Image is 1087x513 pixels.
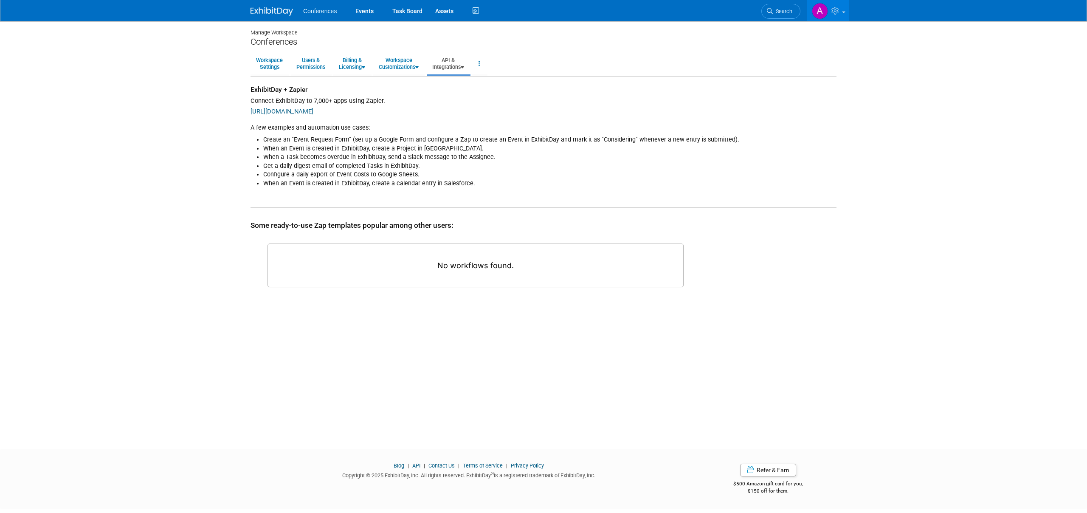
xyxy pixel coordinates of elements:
[263,162,836,170] li: Get a daily digest email of completed Tasks in ExhibitDay.
[463,462,503,469] a: Terms of Service
[263,179,836,188] li: When an Event is created in ExhibitDay, create a calendar entry in Salesforce.
[422,462,427,469] span: |
[740,464,796,476] a: Refer & Earn
[394,462,404,469] a: Blog
[504,462,510,469] span: |
[251,124,836,287] div: A few examples and automation use cases:
[251,470,687,479] div: Copyright © 2025 ExhibitDay, Inc. All rights reserved. ExhibitDay is a registered trademark of Ex...
[251,21,836,37] div: Manage Workspace
[263,153,836,162] li: When a Task becomes overdue in ExhibitDay, send a Slack message to the Assignee.
[251,108,313,115] a: [URL][DOMAIN_NAME]
[333,53,371,74] a: Billing &Licensing
[251,53,288,74] a: WorkspaceSettings
[263,136,836,144] li: Create an "Event Request Form" (set up a Google Form and configure a Zap to create an Event in Ex...
[373,53,424,74] a: WorkspaceCustomizations
[456,462,462,469] span: |
[428,462,455,469] a: Contact Us
[812,3,828,19] img: Alexa Wennerholm
[303,8,337,14] span: Conferences
[251,7,293,16] img: ExhibitDay
[406,462,411,469] span: |
[700,487,837,495] div: $150 off for them.
[291,53,331,74] a: Users &Permissions
[491,471,494,476] sup: ®
[263,145,836,153] li: When an Event is created in ExhibitDay, create a Project in [GEOGRAPHIC_DATA].
[427,53,470,74] a: API &Integrations
[251,85,836,94] div: ExhibitDay + Zapier
[511,462,544,469] a: Privacy Policy
[700,475,837,494] div: $500 Amazon gift card for you,
[412,462,420,469] a: API
[251,207,836,231] div: Some ready-to-use Zap templates popular among other users:
[251,37,836,47] div: Conferences
[773,8,792,14] span: Search
[251,96,836,105] div: Connect ExhibitDay to 7,000+ apps using Zapier.
[263,170,836,179] li: Configure a daily export of Event Costs to Google Sheets.
[761,4,800,19] a: Search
